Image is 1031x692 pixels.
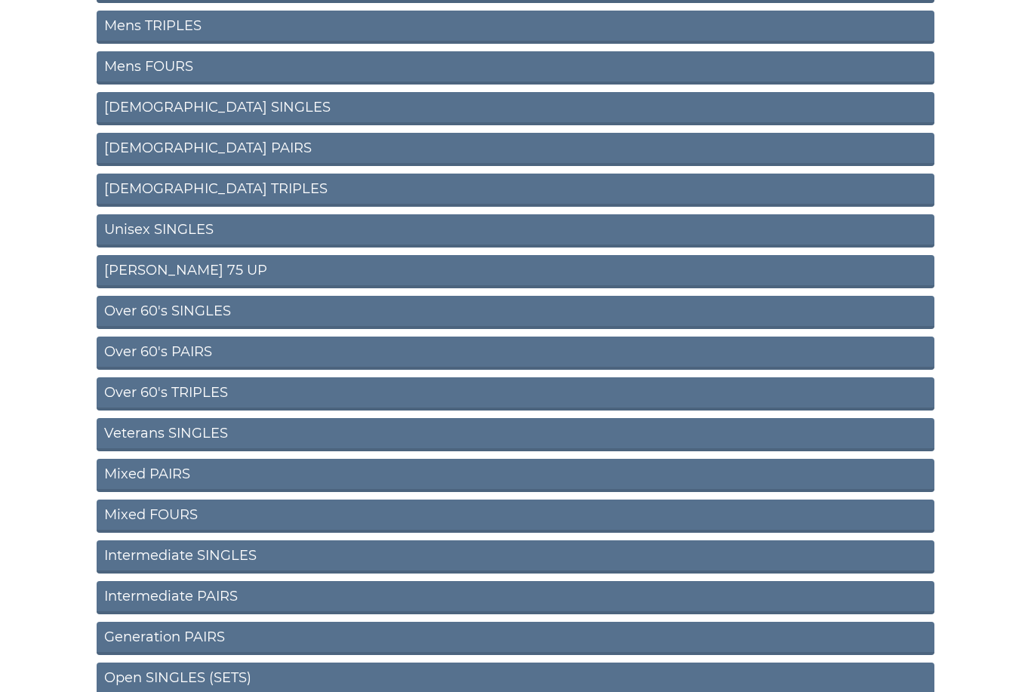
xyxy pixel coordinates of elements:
a: Intermediate PAIRS [97,581,934,614]
a: Over 60's TRIPLES [97,377,934,411]
a: Over 60's PAIRS [97,337,934,370]
a: Mixed FOURS [97,500,934,533]
a: [DEMOGRAPHIC_DATA] TRIPLES [97,174,934,207]
a: [DEMOGRAPHIC_DATA] SINGLES [97,92,934,125]
a: Mens TRIPLES [97,11,934,44]
a: Intermediate SINGLES [97,540,934,574]
a: Veterans SINGLES [97,418,934,451]
a: [PERSON_NAME] 75 UP [97,255,934,288]
a: Over 60's SINGLES [97,296,934,329]
a: Mens FOURS [97,51,934,85]
a: [DEMOGRAPHIC_DATA] PAIRS [97,133,934,166]
a: Generation PAIRS [97,622,934,655]
a: Mixed PAIRS [97,459,934,492]
a: Unisex SINGLES [97,214,934,248]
